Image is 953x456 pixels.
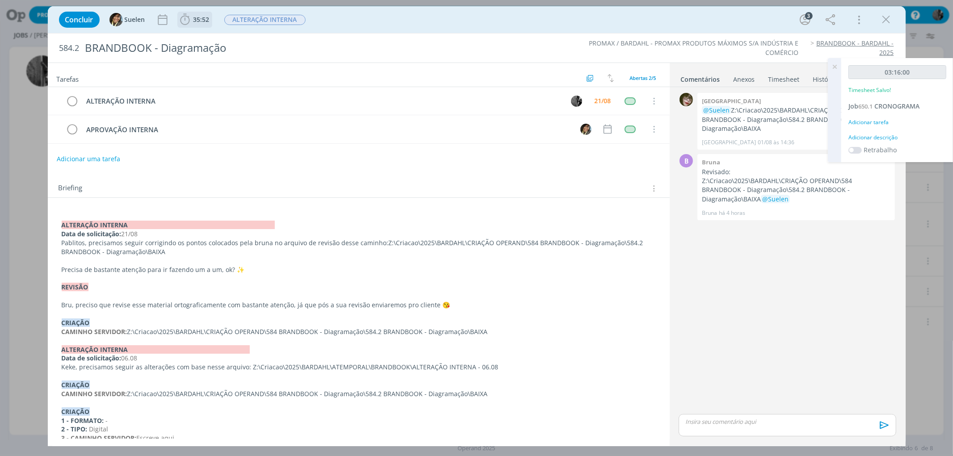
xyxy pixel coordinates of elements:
[59,43,80,53] span: 584.2
[805,12,813,20] div: 3
[62,283,88,291] strong: REVISÃO
[813,71,840,84] a: Histórico
[595,98,611,104] div: 21/08
[680,93,693,106] img: K
[570,94,584,108] button: P
[702,97,761,105] b: [GEOGRAPHIC_DATA]
[62,389,656,398] p: Z:\Criacao\2025\BARDAHL\CRIAÇÃO OPERAND\584 BRANDBOOK - Diagramação\584.2 BRANDBOOK - Diagramação...
[59,183,83,194] span: Briefing
[62,301,656,310] p: Bru, preciso que revise esse material ortograficamente com bastante atenção, já que pós a sua rev...
[703,106,730,114] span: @Suelen
[864,145,897,155] label: Retrabalho
[109,13,145,26] button: SSuelen
[702,209,717,217] p: Bruna
[62,238,645,256] span: Z:\Criacao\2025\BARDAHL\CRIAÇÃO OPERAND\584 BRANDBOOK - Diagramação\584.2 BRANDBOOK - Diagramação...
[62,425,88,433] strong: 2 - TIPO:
[680,71,721,84] a: Comentários
[62,381,90,389] strong: CRIAÇÃO
[65,16,93,23] span: Concluir
[702,158,720,166] b: Bruna
[702,138,756,146] p: [GEOGRAPHIC_DATA]
[702,176,890,204] p: Z:\Criacao\2025\BARDAHL\CRIAÇÃO OPERAND\584 BRANDBOOK - Diagramação\584.2 BRANDBOOK - Diagramação...
[768,71,800,84] a: Timesheet
[193,15,210,24] span: 35:52
[59,12,100,28] button: Concluir
[858,102,873,110] span: 650.1
[122,354,138,362] span: 06.08
[62,416,104,425] strong: 1 - FORMATO:
[719,209,745,217] span: há 4 horas
[589,39,798,56] a: PROMAX / BARDAHL - PROMAX PRODUTOS MÁXIMOS S/A INDÚSTRIA E COMÉRCIO
[224,15,306,25] span: ALTERAÇÃO INTERNA
[758,138,794,146] span: 01/08 às 14:36
[56,151,121,167] button: Adicionar uma tarefa
[106,416,108,425] span: -
[48,6,906,446] div: dialog
[848,86,891,94] p: Timesheet Salvo!
[125,17,145,23] span: Suelen
[224,14,306,25] button: ALTERAÇÃO INTERNA
[62,363,656,372] p: Keke, precisamos seguir as alterações com base nesse arquivo: Z:\Criacao\2025\BARDAHL\ATEMPORAL\B...
[734,75,755,84] div: Anexos
[680,154,693,167] div: B
[874,102,919,110] span: CRONOGRAMA
[62,265,656,274] p: Precisa de bastante atenção para ir fazendo um a um, ok? ✨
[62,318,90,327] strong: CRIAÇÃO
[122,230,138,238] span: 21/08
[89,425,109,433] span: Digital
[848,118,946,126] div: Adicionar tarefa
[848,102,919,110] a: Job650.1CRONOGRAMA
[62,230,122,238] strong: Data de solicitação:
[848,134,946,142] div: Adicionar descrição
[137,434,175,442] span: Escreve aqui
[62,389,127,398] strong: CAMINHO SERVIDOR:
[608,74,614,82] img: arrow-down-up.svg
[579,122,593,136] button: S
[630,75,656,81] span: Abertas 2/5
[62,345,250,354] strong: ALTERAÇÃO INTERNA
[571,96,582,107] img: P
[817,39,894,56] a: BRANDBOOK - BARDAHL - 2025
[109,13,123,26] img: S
[62,327,127,336] strong: CAMINHO SERVIDOR:
[62,238,656,256] p: Pablitos, precisamos seguir corrigindo os pontos colocados pela bruna no arquivo de revisão desse...
[178,13,212,27] button: 35:52
[57,73,79,84] span: Tarefas
[83,124,572,135] div: APROVAÇÃO INTERNA
[83,96,563,107] div: ALTERAÇÃO INTERNA
[62,434,137,442] strong: 3 - CAMINHO SERVIDOR:
[762,195,789,203] span: @Suelen
[81,37,542,59] div: BRANDBOOK - Diagramação
[702,167,890,176] p: Revisado:
[62,327,656,336] p: Z:\Criacao\2025\BARDAHL\CRIAÇÃO OPERAND\584 BRANDBOOK - Diagramação\584.2 BRANDBOOK - Diagramação...
[798,13,812,27] button: 3
[62,407,90,416] strong: CRIAÇÃO
[62,221,275,229] strong: ALTERAÇÃO INTERNA
[62,354,122,362] strong: Data de solicitação:
[702,106,890,133] p: Z:\Criacao\2025\BARDAHL\CRIAÇÃO OPERAND\584 BRANDBOOK - Diagramação\584.2 BRANDBOOK - Diagramação...
[580,124,592,135] img: S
